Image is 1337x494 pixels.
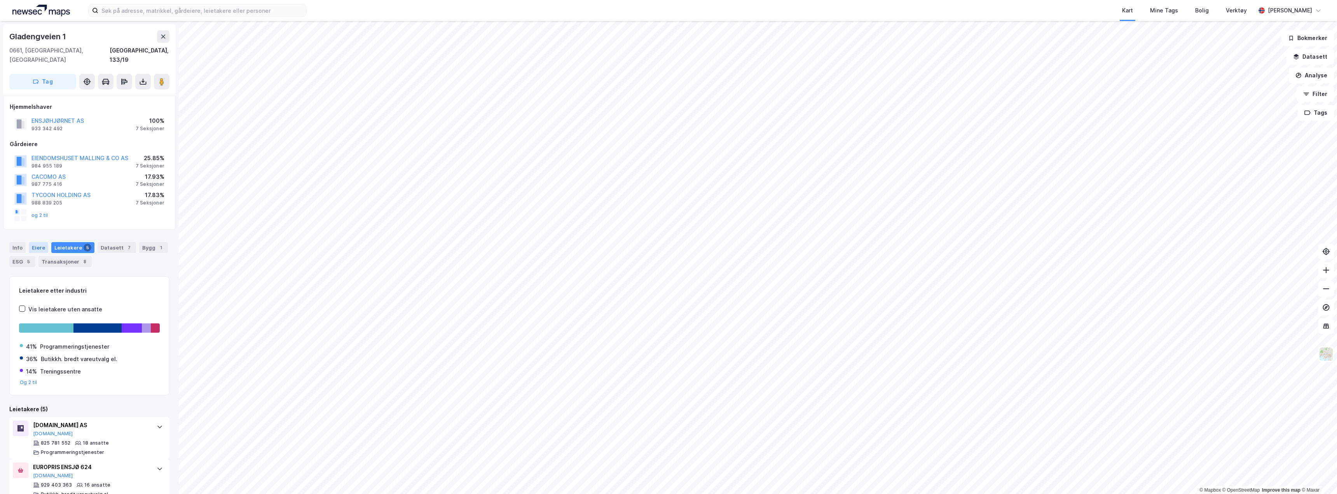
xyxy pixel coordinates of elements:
[136,116,164,126] div: 100%
[41,482,72,488] div: 929 403 363
[26,354,38,364] div: 36%
[38,256,92,267] div: Transaksjoner
[1199,487,1221,493] a: Mapbox
[1319,347,1334,361] img: Z
[1226,6,1247,15] div: Verktøy
[136,181,164,187] div: 7 Seksjoner
[31,126,63,132] div: 933 342 492
[1286,49,1334,65] button: Datasett
[84,482,110,488] div: 16 ansatte
[31,181,62,187] div: 987 775 416
[51,242,94,253] div: Leietakere
[98,5,306,16] input: Søk på adresse, matrikkel, gårdeiere, leietakere eller personer
[1262,487,1300,493] a: Improve this map
[136,200,164,206] div: 7 Seksjoner
[136,154,164,163] div: 25.85%
[9,74,76,89] button: Tag
[26,367,37,376] div: 14%
[139,242,168,253] div: Bygg
[41,449,105,456] div: Programmeringstjenester
[125,244,133,251] div: 7
[1195,6,1209,15] div: Bolig
[136,190,164,200] div: 17.83%
[110,46,170,65] div: [GEOGRAPHIC_DATA], 133/19
[33,431,73,437] button: [DOMAIN_NAME]
[31,163,62,169] div: 984 955 189
[1150,6,1178,15] div: Mine Tags
[20,379,37,386] button: Og 2 til
[29,242,48,253] div: Eiere
[9,405,169,414] div: Leietakere (5)
[136,172,164,182] div: 17.93%
[136,163,164,169] div: 7 Seksjoner
[136,126,164,132] div: 7 Seksjoner
[9,30,68,43] div: Gladengveien 1
[31,200,62,206] div: 988 839 205
[28,305,102,314] div: Vis leietakere uten ansatte
[1122,6,1133,15] div: Kart
[1268,6,1312,15] div: [PERSON_NAME]
[10,102,169,112] div: Hjemmelshaver
[10,140,169,149] div: Gårdeiere
[33,473,73,479] button: [DOMAIN_NAME]
[26,342,37,351] div: 41%
[84,244,91,251] div: 5
[1281,30,1334,46] button: Bokmerker
[9,242,26,253] div: Info
[12,5,70,16] img: logo.a4113a55bc3d86da70a041830d287a7e.svg
[1297,86,1334,102] button: Filter
[83,440,109,446] div: 18 ansatte
[9,46,110,65] div: 0661, [GEOGRAPHIC_DATA], [GEOGRAPHIC_DATA]
[40,342,109,351] div: Programmeringstjenester
[41,440,70,446] div: 825 781 552
[98,242,136,253] div: Datasett
[1289,68,1334,83] button: Analyse
[157,244,165,251] div: 1
[33,463,149,472] div: EUROPRIS ENSJØ 624
[24,258,32,265] div: 5
[33,421,149,430] div: [DOMAIN_NAME] AS
[1222,487,1260,493] a: OpenStreetMap
[81,258,89,265] div: 8
[9,256,35,267] div: ESG
[19,286,160,295] div: Leietakere etter industri
[1298,105,1334,120] button: Tags
[1298,457,1337,494] iframe: Chat Widget
[41,354,117,364] div: Butikkh. bredt vareutvalg el.
[1298,457,1337,494] div: Kontrollprogram for chat
[40,367,81,376] div: Treningssentre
